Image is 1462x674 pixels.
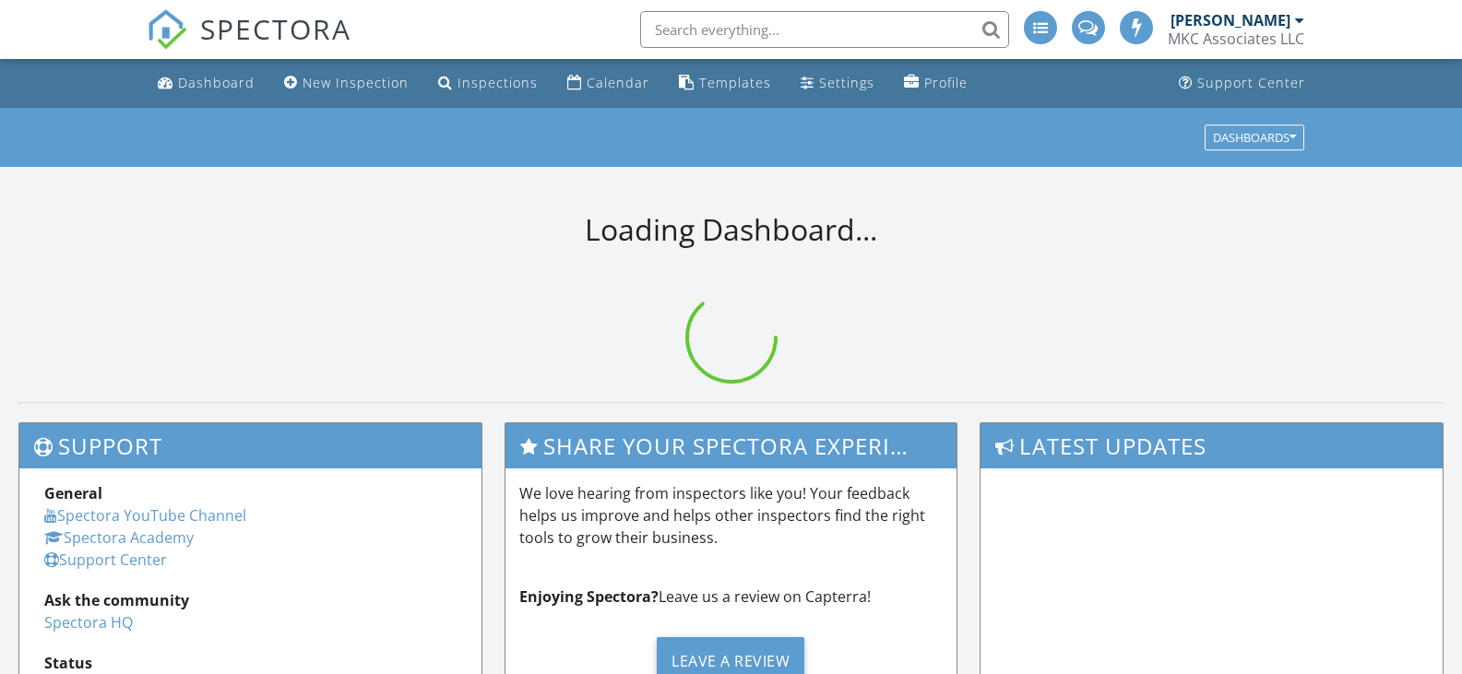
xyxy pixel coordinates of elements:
[672,66,779,101] a: Templates
[981,423,1443,468] h3: Latest Updates
[519,586,659,607] strong: Enjoying Spectora?
[44,612,133,633] a: Spectora HQ
[458,74,538,91] div: Inspections
[303,74,409,91] div: New Inspection
[640,11,1009,48] input: Search everything...
[519,585,943,608] p: Leave us a review on Capterra!
[44,652,457,674] div: Status
[44,505,246,526] a: Spectora YouTube Channel
[505,423,957,468] h3: Share Your Spectora Experience
[897,66,975,101] a: Profile
[1197,74,1305,91] div: Support Center
[200,9,351,48] span: SPECTORA
[147,9,187,50] img: The Best Home Inspection Software - Spectora
[924,74,968,91] div: Profile
[431,66,545,101] a: Inspections
[150,66,262,101] a: Dashboard
[178,74,255,91] div: Dashboard
[1168,30,1304,48] div: MKC Associates LLC
[44,550,167,570] a: Support Center
[44,527,194,548] a: Spectora Academy
[1171,66,1313,101] a: Support Center
[1213,131,1296,144] div: Dashboards
[793,66,882,101] a: Settings
[19,423,481,468] h3: Support
[277,66,416,101] a: New Inspection
[44,483,102,503] strong: General
[1205,124,1304,150] button: Dashboards
[819,74,874,91] div: Settings
[519,482,943,549] p: We love hearing from inspectors like you! Your feedback helps us improve and helps other inspecto...
[560,66,657,101] a: Calendar
[1171,11,1290,30] div: [PERSON_NAME]
[699,74,771,91] div: Templates
[44,589,457,611] div: Ask the community
[147,25,351,64] a: SPECTORA
[587,74,649,91] div: Calendar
